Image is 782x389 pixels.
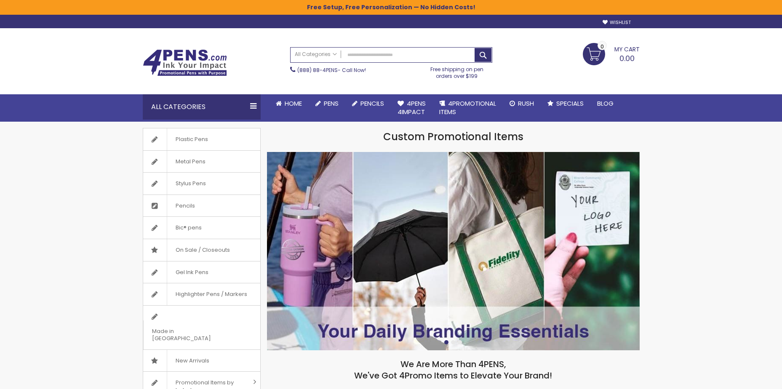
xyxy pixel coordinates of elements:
[324,99,339,108] span: Pens
[143,239,260,261] a: On Sale / Closeouts
[143,283,260,305] a: Highlighter Pens / Markers
[603,19,631,26] a: Wishlist
[167,350,218,372] span: New Arrivals
[619,53,635,64] span: 0.00
[309,94,345,113] a: Pens
[167,195,203,217] span: Pencils
[143,94,261,120] div: All Categories
[285,99,302,108] span: Home
[291,48,341,61] a: All Categories
[398,99,426,116] span: 4Pens 4impact
[167,217,210,239] span: Bic® pens
[167,128,216,150] span: Plastic Pens
[360,99,384,108] span: Pencils
[439,99,496,116] span: 4PROMOTIONAL ITEMS
[597,99,614,108] span: Blog
[601,43,604,51] span: 0
[167,283,256,305] span: Highlighter Pens / Markers
[297,67,338,74] a: (888) 88-4PENS
[556,99,584,108] span: Specials
[422,63,492,80] div: Free shipping on pen orders over $199
[143,350,260,372] a: New Arrivals
[143,173,260,194] a: Stylus Pens
[267,152,640,350] img: /
[269,94,309,113] a: Home
[391,94,432,122] a: 4Pens4impact
[541,94,590,113] a: Specials
[297,67,366,74] span: - Call Now!
[432,94,503,122] a: 4PROMOTIONALITEMS
[167,261,217,283] span: Gel Ink Pens
[267,359,640,381] h2: We Are More Than 4PENS, We've Got 4Promo Items to Elevate Your Brand!
[143,151,260,173] a: Metal Pens
[143,195,260,217] a: Pencils
[143,320,239,349] span: Made in [GEOGRAPHIC_DATA]
[345,94,391,113] a: Pencils
[518,99,534,108] span: Rush
[503,94,541,113] a: Rush
[590,94,620,113] a: Blog
[267,130,640,144] h1: Custom Promotional Items
[143,217,260,239] a: Bic® pens
[167,173,214,194] span: Stylus Pens
[167,151,214,173] span: Metal Pens
[167,239,238,261] span: On Sale / Closeouts
[143,49,227,76] img: 4Pens Custom Pens and Promotional Products
[143,306,260,349] a: Made in [GEOGRAPHIC_DATA]
[295,51,337,58] span: All Categories
[143,261,260,283] a: Gel Ink Pens
[583,43,640,64] a: 0.00 0
[143,128,260,150] a: Plastic Pens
